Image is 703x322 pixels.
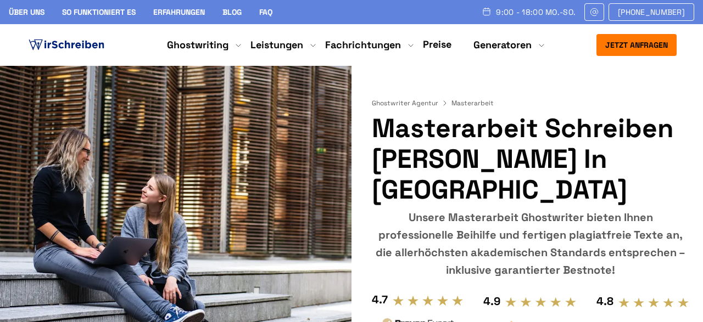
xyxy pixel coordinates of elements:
[259,7,272,17] a: FAQ
[482,7,492,16] img: Schedule
[222,7,242,17] a: Blog
[250,38,303,52] a: Leistungen
[372,208,690,279] div: Unsere Masterarbeit Ghostwriter bieten Ihnen professionelle Beihilfe und fertigen plagiatfreie Te...
[167,38,228,52] a: Ghostwriting
[372,113,690,205] h1: Masterarbeit Schreiben [PERSON_NAME] in [GEOGRAPHIC_DATA]
[423,38,451,50] a: Preise
[9,7,44,17] a: Über uns
[372,99,449,108] a: Ghostwriter Agentur
[505,296,577,308] img: stars
[62,7,136,17] a: So funktioniert es
[496,8,576,16] span: 9:00 - 18:00 Mo.-So.
[392,295,464,307] img: stars
[26,37,107,53] img: logo ghostwriter-österreich
[596,34,677,56] button: Jetzt anfragen
[483,292,500,310] div: 4.9
[596,292,613,310] div: 4.8
[618,297,690,309] img: stars
[589,8,599,16] img: Email
[325,38,401,52] a: Fachrichtungen
[473,38,532,52] a: Generatoren
[372,291,388,308] div: 4.7
[609,3,694,21] a: [PHONE_NUMBER]
[153,7,205,17] a: Erfahrungen
[618,8,685,16] span: [PHONE_NUMBER]
[451,99,494,108] span: Masterarbeit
